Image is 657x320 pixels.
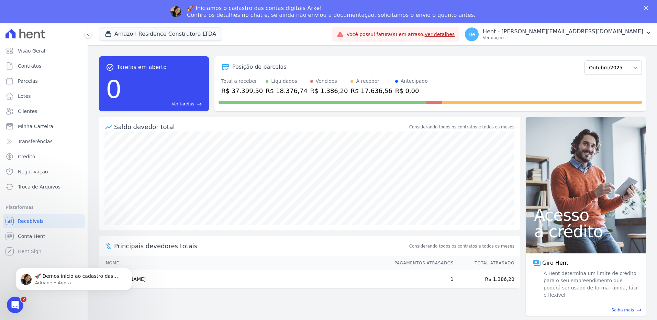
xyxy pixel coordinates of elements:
[18,47,45,54] span: Visão Geral
[114,122,408,132] div: Saldo devedor total
[3,229,85,243] a: Conta Hent
[106,71,122,107] div: 0
[21,297,26,302] span: 2
[271,78,297,85] div: Liquidados
[3,119,85,133] a: Minha Carteira
[187,5,476,19] div: 🚀 Iniciamos o cadastro das contas digitais Arke! Confira os detalhes no chat e, se ainda não envi...
[117,63,167,71] span: Tarefas em aberto
[425,32,455,37] a: Ver detalhes
[30,20,117,162] span: 🚀 Demos início ao cadastro das Contas Digitais Arke! Iniciamos a abertura para clientes do modelo...
[409,243,514,249] span: Considerando todos os contratos e todos os meses
[459,25,657,44] button: He Hent - [PERSON_NAME][EMAIL_ADDRESS][DOMAIN_NAME] Ver opções
[401,78,428,85] div: Antecipado
[611,307,634,313] span: Saiba mais
[170,6,181,17] img: Profile image for Adriane
[310,86,348,95] div: R$ 1.386,20
[409,124,514,130] div: Considerando todos os contratos e todos os meses
[172,101,194,107] span: Ver tarefas
[395,86,428,95] div: R$ 0,00
[7,297,23,313] iframe: Intercom live chat
[637,308,642,313] span: east
[644,6,651,10] div: Fechar
[483,35,643,41] p: Ver opções
[346,31,455,38] span: Você possui fatura(s) em atraso.
[266,86,307,95] div: R$ 18.376,74
[18,218,44,225] span: Recebíveis
[534,207,638,223] span: Acesso
[3,135,85,148] a: Transferências
[454,256,520,270] th: Total Atrasado
[3,59,85,73] a: Contratos
[18,183,60,190] span: Troca de Arquivos
[356,78,379,85] div: A receber
[221,78,263,85] div: Total a receber
[99,27,222,41] button: Amazon Residence Construtora LTDA
[221,86,263,95] div: R$ 37.399,50
[18,123,53,130] span: Minha Carteira
[3,44,85,58] a: Visão Geral
[232,63,287,71] div: Posição de parcelas
[18,62,41,69] span: Contratos
[30,26,119,33] p: Message from Adriane, sent Agora
[3,180,85,194] a: Troca de Arquivos
[18,78,38,84] span: Parcelas
[542,270,639,299] span: A Hent determina um limite de crédito para o seu empreendimento que poderá ser usado de forma ráp...
[3,214,85,228] a: Recebíveis
[99,270,388,289] td: [PERSON_NAME]
[124,101,202,107] a: Ver tarefas east
[388,270,454,289] td: 1
[3,74,85,88] a: Parcelas
[350,86,392,95] div: R$ 17.636,56
[18,233,45,240] span: Conta Hent
[99,256,388,270] th: Nome
[5,253,143,301] iframe: Intercom notifications mensagem
[18,93,31,100] span: Lotes
[542,259,568,267] span: Giro Hent
[18,138,53,145] span: Transferências
[530,307,642,313] a: Saiba mais east
[18,168,48,175] span: Negativação
[106,63,114,71] span: task_alt
[3,150,85,163] a: Crédito
[454,270,520,289] td: R$ 1.386,20
[3,165,85,179] a: Negativação
[114,241,408,251] span: Principais devedores totais
[469,32,475,37] span: He
[483,28,643,35] p: Hent - [PERSON_NAME][EMAIL_ADDRESS][DOMAIN_NAME]
[18,153,35,160] span: Crédito
[3,104,85,118] a: Clientes
[3,89,85,103] a: Lotes
[5,203,82,212] div: Plataformas
[388,256,454,270] th: Pagamentos Atrasados
[534,223,638,240] span: a crédito
[316,78,337,85] div: Vencidos
[197,102,202,107] span: east
[18,108,37,115] span: Clientes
